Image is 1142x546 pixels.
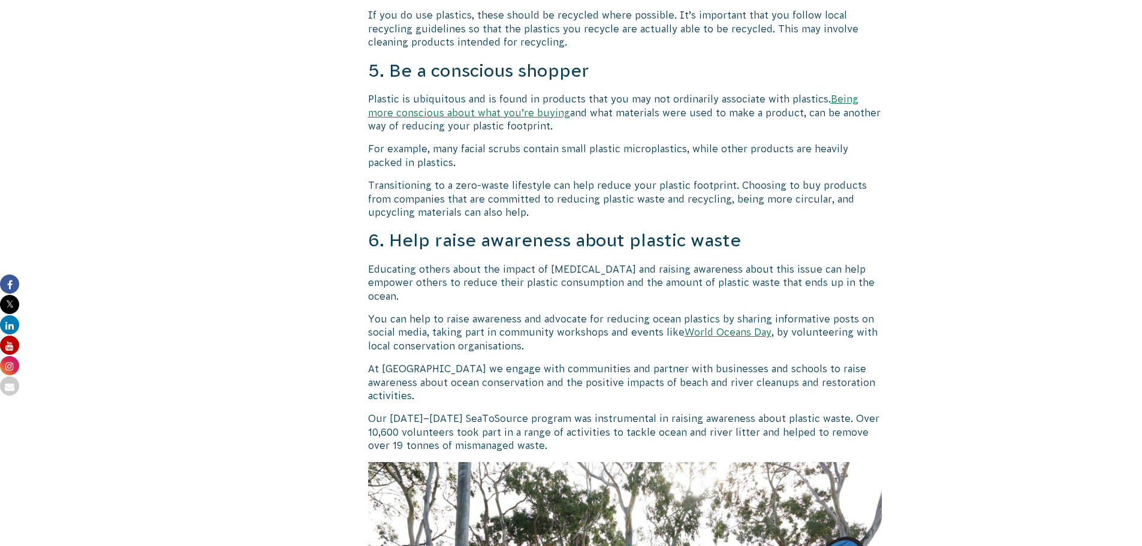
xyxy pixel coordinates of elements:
a: Being more conscious about what you’re buying [368,93,858,117]
h3: 6. Help raise awareness about plastic waste [368,228,882,253]
p: Our [DATE]–[DATE] SeaToSource program was instrumental in raising awareness about plastic waste. ... [368,412,882,452]
a: World Oceans Day [685,327,772,337]
p: If you do use plastics, these should be recycled where possible. It’s important that you follow l... [368,8,882,49]
p: For example, many facial scrubs contain small plastic microplastics, while other products are hea... [368,142,882,169]
p: Transitioning to a zero-waste lifestyle can help reduce your plastic footprint. Choosing to buy p... [368,179,882,219]
p: At [GEOGRAPHIC_DATA] we engage with communities and partner with businesses and schools to raise ... [368,362,882,402]
p: Educating others about the impact of [MEDICAL_DATA] and raising awareness about this issue can he... [368,263,882,303]
h3: 5. Be a conscious shopper [368,59,882,83]
p: Plastic is ubiquitous and is found in products that you may not ordinarily associate with plastic... [368,92,882,132]
p: You can help to raise awareness and advocate for reducing ocean plastics by sharing informative p... [368,312,882,352]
